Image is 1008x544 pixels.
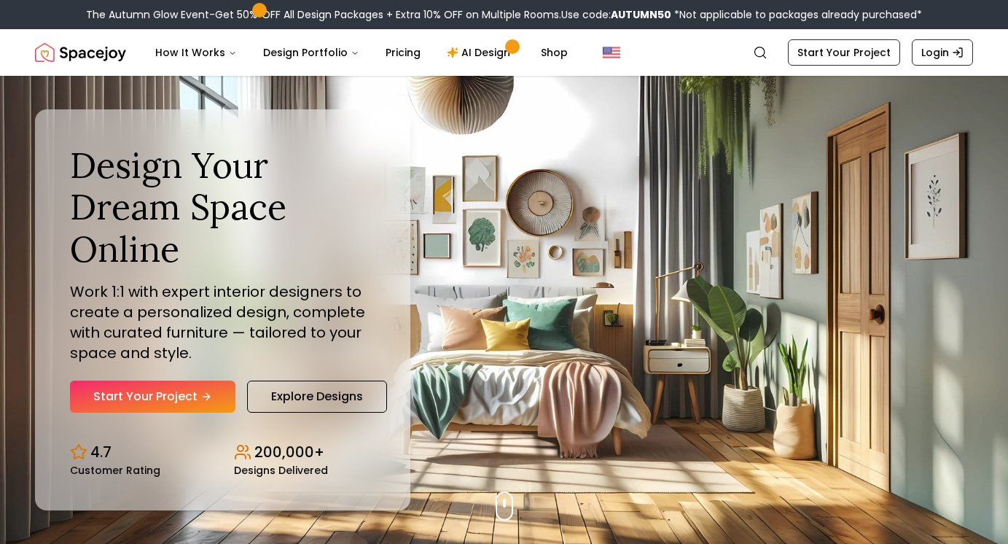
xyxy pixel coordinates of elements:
[788,39,900,66] a: Start Your Project
[603,44,620,61] img: United States
[254,442,324,462] p: 200,000+
[35,29,973,76] nav: Global
[70,144,375,271] h1: Design Your Dream Space Online
[671,7,922,22] span: *Not applicable to packages already purchased*
[90,442,112,462] p: 4.7
[70,430,375,475] div: Design stats
[374,38,432,67] a: Pricing
[561,7,671,22] span: Use code:
[35,38,126,67] img: Spacejoy Logo
[611,7,671,22] b: AUTUMN50
[35,38,126,67] a: Spacejoy
[912,39,973,66] a: Login
[86,7,922,22] div: The Autumn Glow Event-Get 50% OFF All Design Packages + Extra 10% OFF on Multiple Rooms.
[234,465,328,475] small: Designs Delivered
[529,38,579,67] a: Shop
[435,38,526,67] a: AI Design
[144,38,579,67] nav: Main
[144,38,249,67] button: How It Works
[70,281,375,363] p: Work 1:1 with expert interior designers to create a personalized design, complete with curated fu...
[70,465,160,475] small: Customer Rating
[247,381,387,413] a: Explore Designs
[251,38,371,67] button: Design Portfolio
[70,381,235,413] a: Start Your Project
